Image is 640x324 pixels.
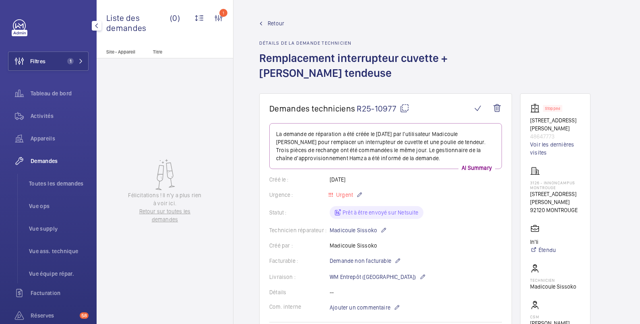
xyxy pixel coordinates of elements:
a: Voir les dernières visites [530,140,580,157]
span: Ajouter un commentaire [330,303,390,312]
span: Vue ass. technique [29,247,89,255]
p: CSM [530,314,570,319]
button: Filtres1 [8,52,89,71]
span: Appareils [31,134,89,142]
span: R25-10977 [357,103,409,114]
span: Réserves [31,312,76,320]
span: Demandes [31,157,89,165]
p: WM Entrepôt ([GEOGRAPHIC_DATA]) [330,272,426,282]
img: elevator.svg [530,103,543,113]
h2: Détails de la demande technicien [259,40,512,46]
span: Toutes les demandes [29,180,89,188]
span: 1 [67,58,74,64]
span: Demandes techniciens [269,103,355,114]
h1: Remplacement interrupteur cuvette + [PERSON_NAME] tendeuse [259,51,512,93]
span: Liste des demandes [106,13,170,33]
span: Filtres [30,57,45,65]
span: Vue ops [29,202,89,210]
p: Titre [153,49,206,55]
p: [STREET_ADDRESS][PERSON_NAME] [530,116,580,132]
p: In'li [530,238,556,246]
p: La demande de réparation a été créée le [DATE] par l'utilisateur Madicoule [PERSON_NAME] pour rem... [276,130,495,162]
p: 48647773 [530,132,580,140]
p: 3126 - INNONCAMPUS MONTROUGE [530,180,580,190]
p: Madicoule Sissoko [530,283,576,291]
a: Retour sur toutes les demandes [127,207,203,223]
span: 58 [80,312,89,319]
a: Étendu [530,246,556,254]
span: Facturation [31,289,89,297]
p: AI Summary [458,164,495,172]
span: Tableau de bord [31,89,89,97]
span: Demande non facturable [330,257,391,265]
p: Stopped [545,107,560,110]
span: Vue supply [29,225,89,233]
p: Site - Appareil [97,49,150,55]
span: Urgent [334,192,353,198]
p: [STREET_ADDRESS][PERSON_NAME] [530,190,580,206]
span: Retour [268,19,284,27]
p: Madicoule Sissoko [330,225,387,235]
span: Activités [31,112,89,120]
p: Technicien [530,278,576,283]
p: Félicitations ! Il n'y a plus rien à voir ici. [127,191,203,207]
span: Vue équipe répar. [29,270,89,278]
p: 92120 MONTROUGE [530,206,580,214]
